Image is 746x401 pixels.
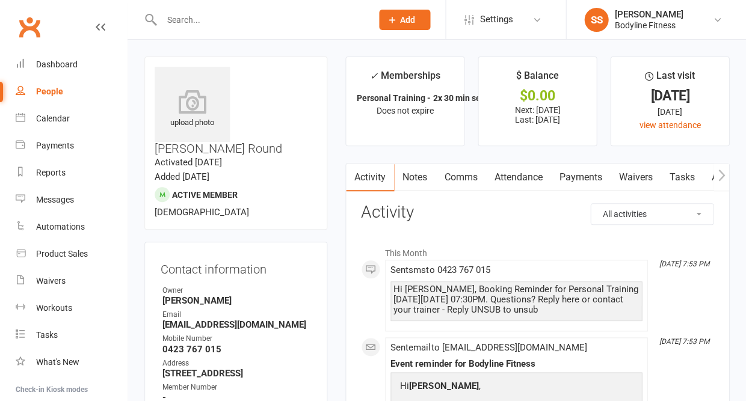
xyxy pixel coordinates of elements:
[397,379,635,396] p: Hi ,
[614,9,683,20] div: [PERSON_NAME]
[409,381,478,391] strong: [PERSON_NAME]
[376,106,433,115] span: Does not expire
[659,260,709,268] i: [DATE] 7:53 PM
[390,265,490,275] span: Sent sms to 0423 767 015
[16,51,127,78] a: Dashboard
[346,164,394,191] a: Activity
[36,276,66,286] div: Waivers
[621,90,718,102] div: [DATE]
[36,195,74,204] div: Messages
[661,164,703,191] a: Tasks
[36,249,88,259] div: Product Sales
[36,114,70,123] div: Calendar
[357,93,505,103] strong: Personal Training - 2x 30 min sessions
[36,141,74,150] div: Payments
[390,342,587,353] span: Sent email to [EMAIL_ADDRESS][DOMAIN_NAME]
[16,322,127,349] a: Tasks
[379,10,430,30] button: Add
[162,295,311,306] strong: [PERSON_NAME]
[158,11,363,28] input: Search...
[162,309,311,320] div: Email
[361,203,714,222] h3: Activity
[610,164,661,191] a: Waivers
[369,68,440,90] div: Memberships
[172,189,238,199] span: Active member
[162,319,311,330] strong: [EMAIL_ADDRESS][DOMAIN_NAME]
[16,240,127,268] a: Product Sales
[584,8,608,32] div: SS
[516,68,558,90] div: $ Balance
[614,20,683,31] div: Bodyline Fitness
[162,382,311,393] div: Member Number
[16,268,127,295] a: Waivers
[16,78,127,105] a: People
[400,15,415,25] span: Add
[369,70,377,82] i: ✓
[621,105,718,118] div: [DATE]
[486,164,550,191] a: Attendance
[16,186,127,213] a: Messages
[436,164,486,191] a: Comms
[155,207,249,218] span: [DEMOGRAPHIC_DATA]
[489,105,585,124] p: Next: [DATE] Last: [DATE]
[36,60,78,69] div: Dashboard
[155,157,222,168] time: Activated [DATE]
[390,359,642,369] div: Event reminder for Bodyline Fitness
[162,358,311,369] div: Address
[659,337,709,346] i: [DATE] 7:53 PM
[16,132,127,159] a: Payments
[16,295,127,322] a: Workouts
[489,90,585,102] div: $0.00
[361,240,714,260] li: This Month
[155,90,230,129] div: upload photo
[36,87,63,96] div: People
[16,105,127,132] a: Calendar
[162,333,311,344] div: Mobile Number
[16,349,127,376] a: What's New
[639,120,700,130] a: view attendance
[162,285,311,296] div: Owner
[36,303,72,313] div: Workouts
[393,284,639,315] div: Hi [PERSON_NAME], Booking Reminder for Personal Training [DATE][DATE] 07:30PM. Questions? Reply h...
[36,168,66,177] div: Reports
[16,213,127,240] a: Automations
[394,164,436,191] a: Notes
[550,164,610,191] a: Payments
[161,258,311,276] h3: Contact information
[162,344,311,355] strong: 0423 767 015
[155,171,209,182] time: Added [DATE]
[36,330,58,340] div: Tasks
[36,357,79,367] div: What's New
[155,67,317,155] h3: [PERSON_NAME] Round
[479,6,513,33] span: Settings
[36,222,85,231] div: Automations
[14,12,45,42] a: Clubworx
[16,159,127,186] a: Reports
[162,368,311,379] strong: [STREET_ADDRESS]
[645,68,695,90] div: Last visit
